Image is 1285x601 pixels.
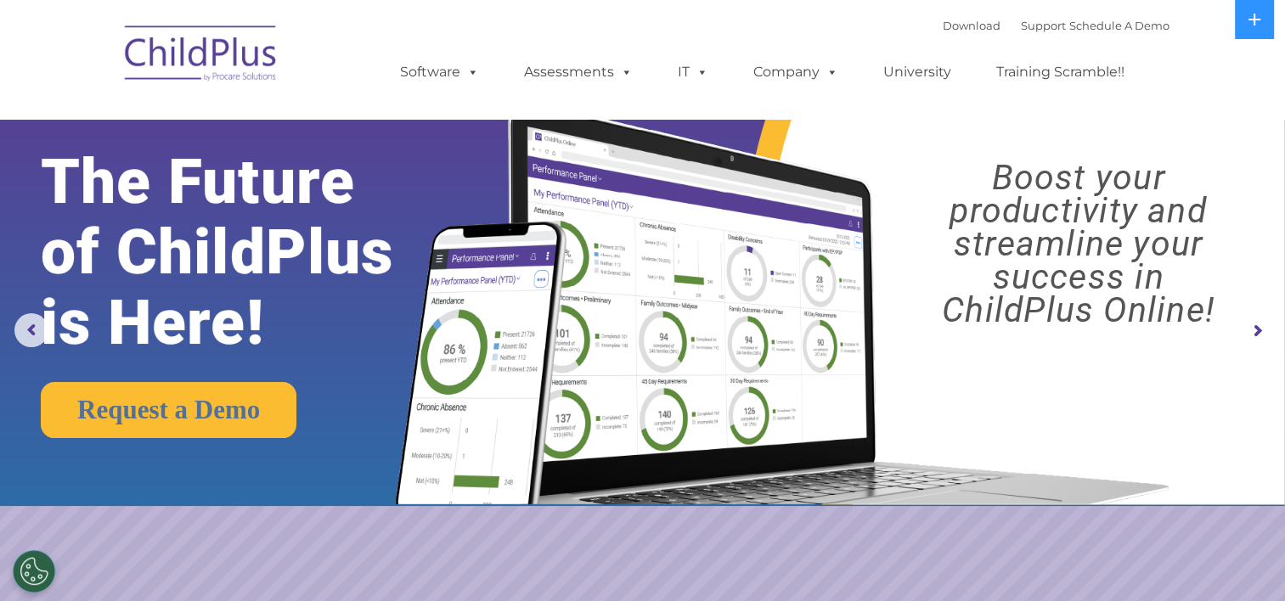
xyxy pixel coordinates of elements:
[236,112,288,125] span: Last name
[943,19,1169,32] font: |
[383,55,496,89] a: Software
[41,382,296,438] a: Request a Demo
[943,19,1000,32] a: Download
[1021,19,1066,32] a: Support
[507,55,650,89] a: Assessments
[866,55,968,89] a: University
[888,161,1269,327] rs-layer: Boost your productivity and streamline your success in ChildPlus Online!
[116,14,286,98] img: ChildPlus by Procare Solutions
[736,55,855,89] a: Company
[41,147,451,358] rs-layer: The Future of ChildPlus is Here!
[661,55,725,89] a: IT
[979,55,1141,89] a: Training Scramble!!
[1069,19,1169,32] a: Schedule A Demo
[13,550,55,593] button: Cookies Settings
[236,182,308,194] span: Phone number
